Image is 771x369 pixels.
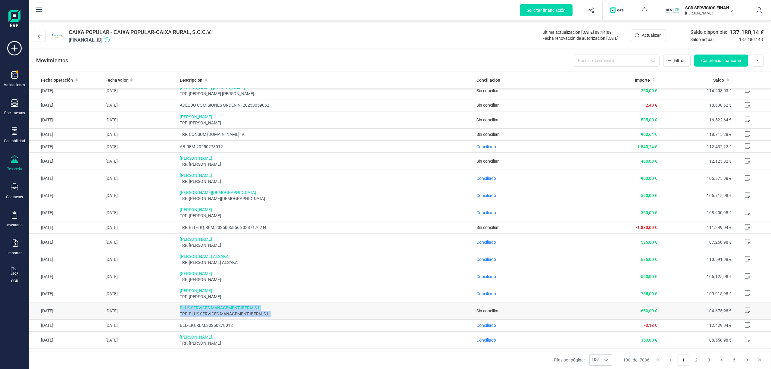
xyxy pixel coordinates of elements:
span: Conciliado [476,240,496,245]
span: Conciliado [476,193,496,198]
span: Solicitar financiación [527,7,566,13]
button: Logo de OPS [606,1,629,20]
button: First Page [652,354,664,366]
span: [PERSON_NAME][DEMOGRAPHIC_DATA] [180,189,472,195]
td: [DATE] [29,349,103,366]
span: 535,00 € [641,117,657,122]
span: Conciliado [476,338,496,342]
span: ADEUDO COMISIONES ORDEN N. 20250059062 [180,102,472,108]
div: Contabilidad [4,139,25,143]
div: Filas por página: [554,354,612,366]
span: TRF. [PERSON_NAME] [180,242,472,248]
td: 109.915,98 € [660,285,734,302]
img: SC [666,4,679,17]
td: [DATE] [103,319,177,331]
button: Page 2 [691,354,702,366]
span: 250,00 € [641,88,657,93]
button: Page 3 [703,354,715,366]
td: [DATE] [103,99,177,111]
div: Validaciones [4,83,25,87]
button: Page 4 [716,354,727,366]
td: 111.349,04 € [660,221,734,233]
span: 550,00 € [641,274,657,279]
div: Contactos [6,195,23,199]
button: Solicitar financiación [520,4,573,16]
span: Conciliado [476,274,496,279]
span: Conciliado [476,257,496,262]
span: Sin conciliar [476,159,499,164]
span: Saldo disponible: [690,29,727,36]
td: [DATE] [103,111,177,128]
td: 114.208,03 € [660,82,734,99]
span: 900,00 € [641,176,657,181]
span: TRF. [PERSON_NAME] [180,161,472,167]
span: TRF. [PERSON_NAME] [180,294,472,300]
span: 7086 [640,357,649,363]
input: Buscar movimiento... [573,55,660,67]
span: Filtros [674,58,685,64]
td: [DATE] [29,331,103,349]
span: Fecha valor [105,77,128,83]
div: Documentos [4,111,25,115]
td: [DATE] [29,153,103,170]
span: [PERSON_NAME] [180,236,472,242]
span: -1.880,00 € [636,225,657,230]
span: Actualizar [642,32,661,38]
p: Movimientos [36,56,68,65]
span: [PERSON_NAME] [180,270,472,277]
span: AB.REM.20250278012 [180,144,472,150]
span: TRF. PLUS SERVICES MANAGEMENT IBERIA S.L. [180,311,472,317]
td: [DATE] [103,233,177,251]
td: [DATE] [29,319,103,331]
span: Conciliado [476,291,496,296]
td: 112.125,82 € [660,153,734,170]
td: 110.591,98 € [660,251,734,268]
td: [DATE] [29,111,103,128]
td: 108.200,98 € [660,204,734,221]
span: TRF. CONSUM [DOMAIN_NAME]. V. [180,131,472,137]
td: 118.715,28 € [660,128,734,140]
span: 100 [623,357,630,363]
td: [DATE] [103,170,177,187]
td: 112.432,22 € [660,141,734,153]
span: 676,00 € [641,257,657,262]
td: [DATE] [103,349,177,366]
td: [DATE] [103,251,177,268]
div: Importar [8,251,22,255]
button: SCSCD SERVICIOS FINANCIEROS SL[PERSON_NAME] [663,1,741,20]
td: 105.575,98 € [660,170,734,187]
span: 350,00 € [641,210,657,215]
span: TRF. [PERSON_NAME][DEMOGRAPHIC_DATA] [180,195,472,202]
span: 400,00 € [641,159,657,164]
td: 106.125,98 € [660,268,734,285]
div: Fecha renovación de autorización: [542,35,619,41]
span: 350,00 € [641,338,657,342]
button: Conciliación bancaria [694,55,748,67]
td: [DATE] [103,141,177,153]
img: Logo de OPS [610,7,626,13]
span: [PERSON_NAME] [180,334,472,340]
span: [DATE] 09:14:08 [581,30,612,35]
span: [PERSON_NAME] [180,207,472,213]
span: Conciliado [476,144,496,149]
td: [DATE] [103,302,177,319]
span: Sin conciliar [476,308,499,313]
td: [DATE] [29,187,103,204]
button: Actualizar [631,29,666,41]
td: [DATE] [29,233,103,251]
button: Last Page [754,354,766,366]
span: 137.180,14 € [739,36,764,42]
span: [PERSON_NAME] [180,172,472,178]
td: [DATE] [29,82,103,99]
span: TRF. [PERSON_NAME] [180,213,472,219]
span: Sin conciliar [476,132,499,137]
span: de [633,357,637,363]
span: BEL-LIQ.REM.20250278012 [180,322,472,328]
div: Última actualización: [542,29,619,35]
td: 107.250,98 € [660,233,734,251]
button: Page 1 [678,354,689,366]
button: Filtros [663,55,691,67]
td: [DATE] [29,302,103,319]
span: Sin conciliar [476,117,499,122]
span: Conciliación bancaria [701,58,741,64]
